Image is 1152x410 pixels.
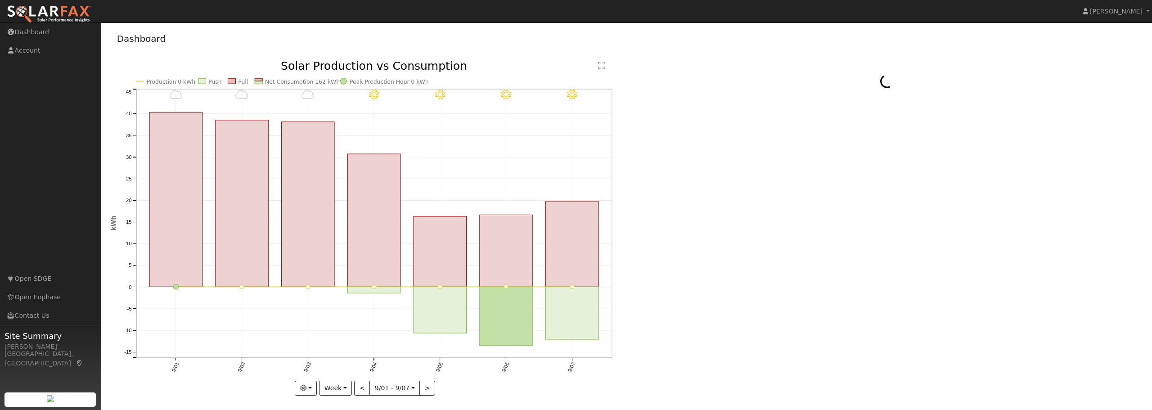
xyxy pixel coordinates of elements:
a: Map [76,360,84,367]
img: retrieve [47,395,54,402]
span: Site Summary [4,330,96,342]
span: [PERSON_NAME] [1090,8,1143,15]
div: [PERSON_NAME] [4,342,96,351]
img: SolarFax [7,5,91,24]
a: Dashboard [117,33,166,44]
div: [GEOGRAPHIC_DATA], [GEOGRAPHIC_DATA] [4,349,96,368]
